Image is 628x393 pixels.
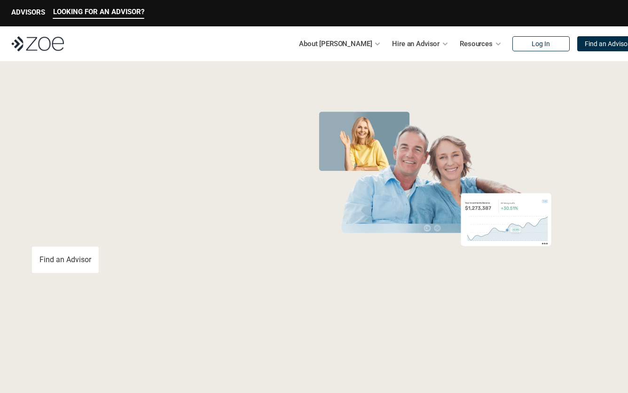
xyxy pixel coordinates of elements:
[32,136,222,203] span: with a Financial Advisor
[392,37,440,51] p: Hire an Advisor
[32,213,275,235] p: You deserve an advisor you can trust. [PERSON_NAME], hire, and invest with vetted, fiduciary, fin...
[53,8,144,16] p: LOOKING FOR AN ADVISOR?
[512,36,570,51] a: Log In
[460,37,493,51] p: Resources
[310,107,560,260] img: Zoe Financial Hero Image
[532,40,550,48] p: Log In
[11,8,45,16] p: ADVISORS
[32,104,241,140] span: Grow Your Wealth
[39,255,91,264] p: Find an Advisor
[32,247,99,273] a: Find an Advisor
[305,266,565,271] em: The information in the visuals above is for illustrative purposes only and does not represent an ...
[299,37,372,51] p: About [PERSON_NAME]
